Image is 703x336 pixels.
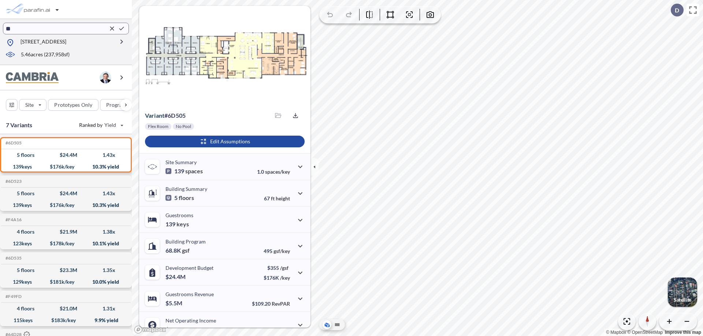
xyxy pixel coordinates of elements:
span: ft [271,195,275,201]
a: OpenStreetMap [627,330,663,335]
img: user logo [100,72,111,83]
p: No Pool [176,124,191,129]
p: Guestrooms Revenue [165,291,214,297]
button: Edit Assumptions [145,136,305,147]
p: Edit Assumptions [210,138,250,145]
button: Switcher ImageSatellite [668,278,697,307]
p: Site [25,101,34,109]
p: Development Budget [165,265,213,271]
p: $109.20 [252,301,290,307]
p: 5.46 acres ( 237,958 sf) [21,51,70,59]
span: spaces/key [265,169,290,175]
p: 67 [264,195,290,201]
p: $24.4M [165,273,187,280]
h5: Click to copy the code [4,140,22,146]
span: Variant [145,112,164,119]
span: height [276,195,290,201]
h5: Click to copy the code [4,256,22,261]
h5: Click to copy the code [4,217,22,222]
p: Guestrooms [165,212,193,218]
p: $2.5M [165,326,183,333]
p: Site Summary [165,159,197,165]
p: Flex Room [148,124,168,129]
span: RevPAR [272,301,290,307]
p: 45.0% [259,327,290,333]
span: floors [179,194,194,201]
button: Site [19,99,47,111]
span: margin [274,327,290,333]
span: Yield [104,121,116,129]
p: Prototypes Only [54,101,92,109]
p: $176K [264,275,290,281]
button: Ranked by Yield [73,119,128,131]
p: Satellite [674,297,691,303]
p: D [675,7,679,14]
p: Building Program [165,238,206,245]
span: /gsf [280,265,289,271]
h5: Click to copy the code [4,294,22,299]
p: [STREET_ADDRESS] [21,38,66,47]
p: $5.5M [165,299,183,307]
button: Site Plan [333,320,342,329]
p: Net Operating Income [165,317,216,324]
button: Program [100,99,140,111]
span: spaces [185,167,203,175]
p: 5 [165,194,194,201]
p: 495 [264,248,290,254]
p: 139 [165,220,189,228]
p: 1.0 [257,169,290,175]
button: Prototypes Only [48,99,98,111]
a: Mapbox homepage [134,325,166,334]
p: # 6d505 [145,112,186,119]
p: Program [106,101,127,109]
p: Building Summary [165,186,207,192]
span: gsf [182,247,190,254]
span: keys [176,220,189,228]
img: Switcher Image [668,278,697,307]
span: gsf/key [274,248,290,254]
p: 68.8K [165,247,190,254]
span: /key [280,275,290,281]
p: 7 Variants [6,121,33,129]
a: Improve this map [665,330,701,335]
p: 139 [165,167,203,175]
h5: Click to copy the code [4,179,22,184]
img: BrandImage [6,72,59,83]
a: Mapbox [606,330,626,335]
button: Aerial View [323,320,331,329]
p: $355 [264,265,290,271]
